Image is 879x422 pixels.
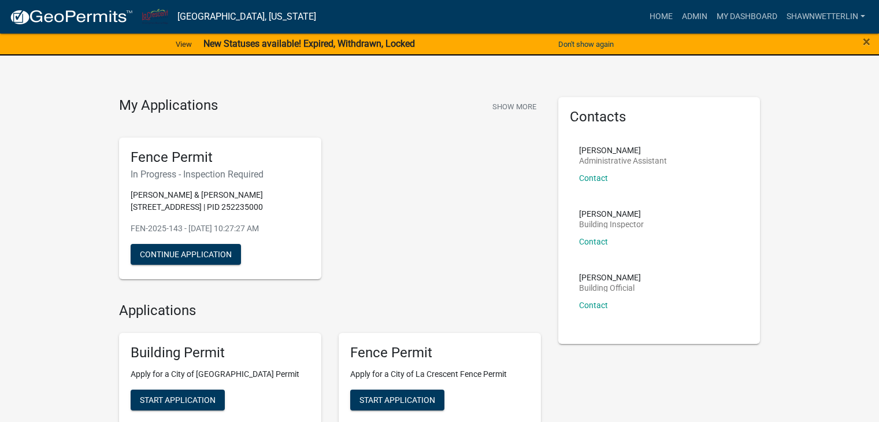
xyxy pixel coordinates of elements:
h5: Building Permit [131,345,310,361]
button: Start Application [131,390,225,410]
h6: In Progress - Inspection Required [131,169,310,180]
button: Continue Application [131,244,241,265]
a: My Dashboard [712,6,782,28]
strong: New Statuses available! Expired, Withdrawn, Locked [203,38,415,49]
a: Contact [579,301,608,310]
h5: Fence Permit [131,149,310,166]
a: Contact [579,237,608,246]
p: [PERSON_NAME] [579,146,667,154]
p: Administrative Assistant [579,157,667,165]
p: Apply for a City of La Crescent Fence Permit [350,368,529,380]
a: ShawnWetterlin [782,6,870,28]
a: [GEOGRAPHIC_DATA], [US_STATE] [177,7,316,27]
a: View [171,35,196,54]
a: Admin [677,6,712,28]
h4: My Applications [119,97,218,114]
h5: Contacts [570,109,749,125]
p: [PERSON_NAME] & [PERSON_NAME] [STREET_ADDRESS] | PID 252235000 [131,189,310,213]
button: Don't show again [554,35,618,54]
button: Close [863,35,870,49]
h5: Fence Permit [350,345,529,361]
img: City of La Crescent, Minnesota [142,9,168,24]
p: Building Official [579,284,641,292]
button: Show More [488,97,541,116]
p: FEN-2025-143 - [DATE] 10:27:27 AM [131,223,310,235]
span: Start Application [140,395,216,405]
p: Building Inspector [579,220,644,228]
button: Start Application [350,390,444,410]
a: Home [645,6,677,28]
a: Contact [579,173,608,183]
p: [PERSON_NAME] [579,273,641,282]
p: [PERSON_NAME] [579,210,644,218]
p: Apply for a City of [GEOGRAPHIC_DATA] Permit [131,368,310,380]
span: Start Application [359,395,435,405]
span: × [863,34,870,50]
h4: Applications [119,302,541,319]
